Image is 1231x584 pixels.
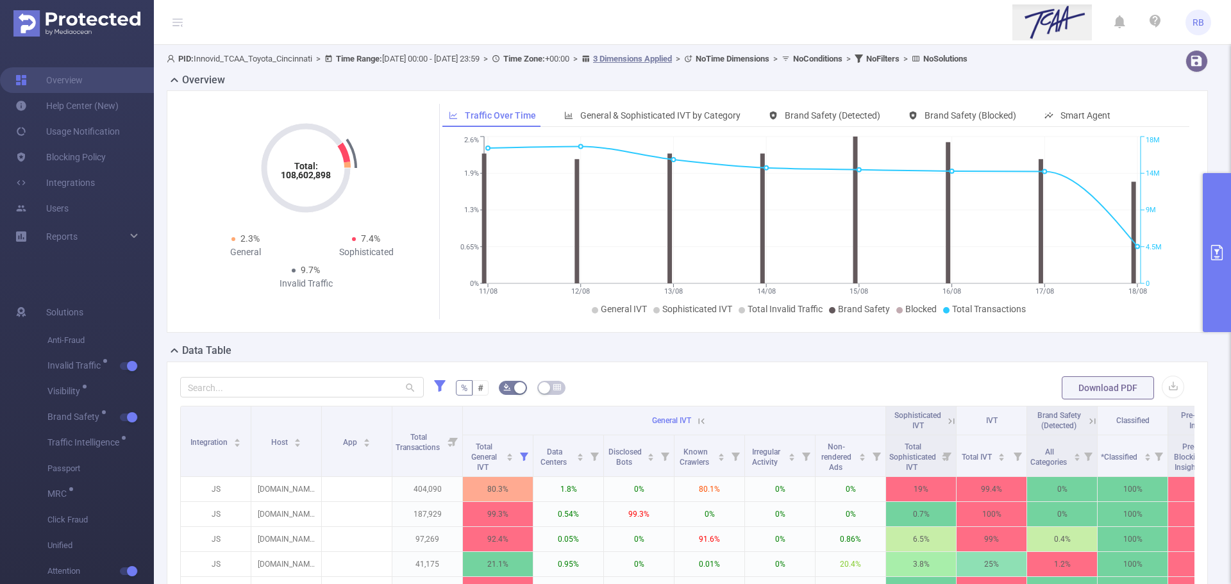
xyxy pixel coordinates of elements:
tspan: 18M [1146,137,1160,145]
p: 0.7% [886,502,956,526]
div: Sort [717,451,725,459]
b: No Solutions [923,54,967,63]
div: Sort [506,451,514,459]
img: Protected Media [13,10,140,37]
span: Reports [46,231,78,242]
tspan: 108,602,898 [281,170,331,180]
p: 6.5% [886,527,956,551]
i: icon: caret-down [364,442,371,446]
span: Host [271,438,290,447]
span: > [480,54,492,63]
i: icon: table [553,383,561,391]
i: Filter menu [1150,435,1168,476]
p: [DOMAIN_NAME] [251,502,321,526]
p: 100% [957,502,1026,526]
span: Brand Safety [838,304,890,314]
span: > [672,54,684,63]
div: Sort [1073,451,1081,459]
div: Sort [858,451,866,459]
tspan: Total: [294,161,318,171]
p: 3.8% [886,552,956,576]
p: 97,269 [392,527,462,551]
span: Sophisticated IVT [662,304,732,314]
span: > [312,54,324,63]
span: Non-rendered Ads [821,442,851,472]
i: Filter menu [797,435,815,476]
tspan: 15/08 [850,287,868,296]
p: 0% [604,527,674,551]
span: Visibility [47,387,85,396]
tspan: 0.65% [460,243,479,251]
a: Overview [15,67,83,93]
p: [DOMAIN_NAME] [251,527,321,551]
span: Passport [47,456,154,481]
span: Traffic Intelligence [47,438,124,447]
span: General IVT [652,416,691,425]
p: 0% [816,502,885,526]
p: 0% [816,477,885,501]
span: Anti-Fraud [47,328,154,353]
span: IVT [986,416,998,425]
i: icon: caret-down [998,456,1005,460]
u: 3 Dimensions Applied [593,54,672,63]
i: Filter menu [867,435,885,476]
p: 0.4% [1027,527,1097,551]
b: No Time Dimensions [696,54,769,63]
i: Filter menu [1009,435,1026,476]
span: Total Sophisticated IVT [889,442,936,472]
p: 80.1% [674,477,744,501]
div: Invalid Traffic [246,277,366,290]
i: Filter menu [1079,435,1097,476]
i: icon: caret-up [998,451,1005,455]
tspan: 1.3% [464,206,479,215]
tspan: 1.9% [464,169,479,178]
span: # [478,383,483,393]
div: Sophisticated [306,246,426,259]
i: Filter menu [585,435,603,476]
span: Brand Safety (Detected) [785,110,880,121]
p: [DOMAIN_NAME] [251,477,321,501]
tspan: 2.6% [464,137,479,145]
span: Sophisticated IVT [894,411,941,430]
i: Filter menu [656,435,674,476]
span: Brand Safety [47,412,104,421]
div: General [185,246,306,259]
p: 404,090 [392,477,462,501]
span: Brand Safety (Detected) [1037,411,1081,430]
span: Total General IVT [471,442,497,472]
div: Sort [788,451,796,459]
span: Classified [1116,416,1150,425]
p: 80.3% [463,477,533,501]
span: Traffic Over Time [465,110,536,121]
span: Pre-Blocking Insights [1181,411,1225,430]
p: 1.8% [533,477,603,501]
p: 0% [745,552,815,576]
span: Unified [47,533,154,558]
span: Disclosed Bots [608,447,642,467]
tspan: 17/08 [1035,287,1053,296]
span: 9.7% [301,265,320,275]
span: Attention [47,558,154,584]
p: 0% [745,502,815,526]
i: icon: caret-up [648,451,655,455]
i: icon: caret-down [234,442,241,446]
p: 1.2% [1027,552,1097,576]
span: % [461,383,467,393]
tspan: 9M [1146,206,1156,215]
p: JS [181,477,251,501]
i: icon: caret-up [577,451,584,455]
i: Filter menu [515,435,533,476]
a: Integrations [15,170,95,196]
p: 100% [1098,502,1168,526]
b: No Conditions [793,54,842,63]
i: icon: user [167,54,178,63]
p: 0.01% [674,552,744,576]
p: 20.4% [816,552,885,576]
p: 25% [957,552,1026,576]
button: Download PDF [1062,376,1154,399]
h2: Data Table [182,343,231,358]
span: Data Centers [540,447,569,467]
span: > [769,54,782,63]
b: No Filters [866,54,900,63]
div: Sort [576,451,584,459]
